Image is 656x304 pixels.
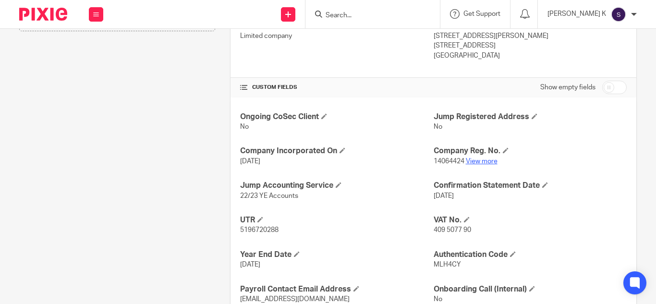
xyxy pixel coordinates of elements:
h4: VAT No. [434,215,627,225]
span: No [240,123,249,130]
img: svg%3E [611,7,626,22]
p: [STREET_ADDRESS][PERSON_NAME] [434,31,627,41]
h4: Authentication Code [434,250,627,260]
input: Search [325,12,411,20]
span: Get Support [463,11,500,17]
h4: UTR [240,215,433,225]
span: [EMAIL_ADDRESS][DOMAIN_NAME] [240,296,350,303]
span: 409 5077 90 [434,227,471,233]
p: [PERSON_NAME] K [547,9,606,19]
h4: Jump Registered Address [434,112,627,122]
h4: Company Reg. No. [434,146,627,156]
h4: Company Incorporated On [240,146,433,156]
h4: Payroll Contact Email Address [240,284,433,294]
span: 22/23 YE Accounts [240,193,298,199]
a: View more [466,158,498,165]
span: MLH4CY [434,261,461,268]
p: [GEOGRAPHIC_DATA] [434,51,627,61]
span: [DATE] [240,158,260,165]
span: No [434,123,442,130]
h4: Jump Accounting Service [240,181,433,191]
span: 5196720288 [240,227,279,233]
img: Pixie [19,8,67,21]
span: [DATE] [434,193,454,199]
h4: Year End Date [240,250,433,260]
h4: Ongoing CoSec Client [240,112,433,122]
span: No [434,296,442,303]
h4: Confirmation Statement Date [434,181,627,191]
p: [STREET_ADDRESS] [434,41,627,50]
span: [DATE] [240,261,260,268]
label: Show empty fields [540,83,595,92]
h4: Onboarding Call (Internal) [434,284,627,294]
span: 14064424 [434,158,464,165]
p: Limited company [240,31,433,41]
h4: CUSTOM FIELDS [240,84,433,91]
